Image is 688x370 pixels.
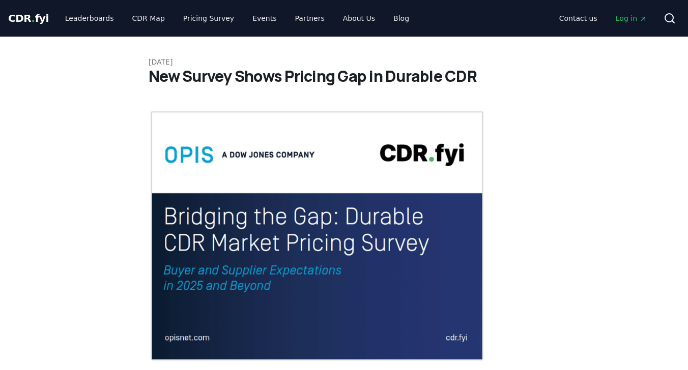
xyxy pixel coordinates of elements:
[244,9,284,27] a: Events
[551,9,655,27] nav: Main
[124,9,173,27] a: CDR Map
[175,9,242,27] a: Pricing Survey
[608,9,655,27] a: Log in
[551,9,606,27] a: Contact us
[616,13,647,23] span: Log in
[149,57,539,67] p: [DATE]
[32,12,35,24] span: .
[335,9,383,27] a: About Us
[57,9,122,27] a: Leaderboards
[149,67,539,85] h1: New Survey Shows Pricing Gap in Durable CDR
[8,12,49,24] span: CDR fyi
[57,9,417,27] nav: Main
[149,110,485,362] img: blog post image
[287,9,333,27] a: Partners
[8,11,49,25] a: CDR.fyi
[385,9,417,27] a: Blog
